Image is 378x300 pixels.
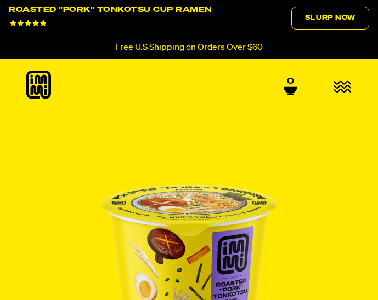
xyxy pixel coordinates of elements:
span: 0 [287,75,294,85]
span: 37 Reviews [51,20,84,27]
a: 0 [284,75,297,94]
a: Slurp Now [291,7,369,30]
p: Free U.S Shipping on Orders Over $60 [116,43,263,53]
iframe: Marketing Popup [5,249,119,295]
div: Roasted "Pork" Tonkotsu Cup Ramen [9,7,212,14]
